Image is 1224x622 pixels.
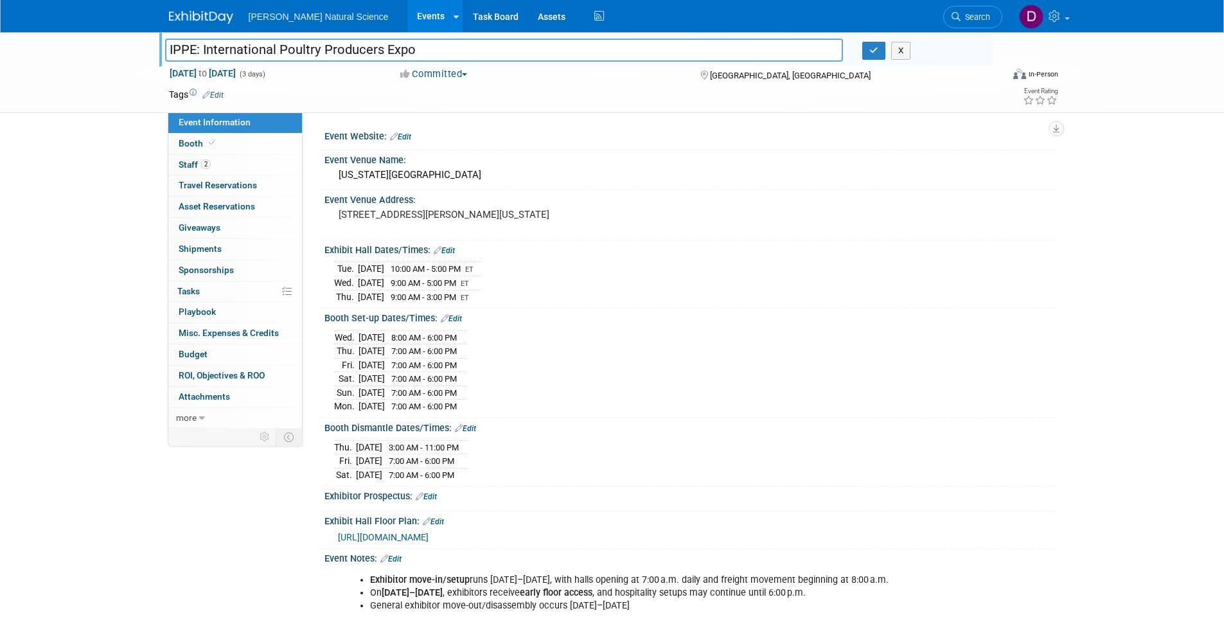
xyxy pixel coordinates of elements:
[168,175,302,196] a: Travel Reservations
[168,344,302,365] a: Budget
[168,197,302,217] a: Asset Reservations
[334,344,359,359] td: Thu.
[179,307,216,317] span: Playbook
[391,402,457,411] span: 7:00 AM - 6:00 PM
[358,290,384,303] td: [DATE]
[324,240,1056,257] div: Exhibit Hall Dates/Times:
[179,117,251,127] span: Event Information
[169,88,224,101] td: Tags
[370,574,907,587] li: runs [DATE]–[DATE], with halls opening at 7:00 a.m. daily and freight movement beginning at 8:00 ...
[168,112,302,133] a: Event Information
[197,68,209,78] span: to
[324,511,1056,528] div: Exhibit Hall Floor Plan:
[334,386,359,400] td: Sun.
[391,264,461,274] span: 10:00 AM - 5:00 PM
[382,587,443,598] b: [DATE]–[DATE]
[324,190,1056,206] div: Event Venue Address:
[179,349,208,359] span: Budget
[324,150,1056,166] div: Event Venue Name:
[359,400,385,413] td: [DATE]
[179,201,255,211] span: Asset Reservations
[334,372,359,386] td: Sat.
[276,429,302,445] td: Toggle Event Tabs
[461,280,469,288] span: ET
[168,155,302,175] a: Staff2
[356,454,382,468] td: [DATE]
[390,132,411,141] a: Edit
[168,387,302,407] a: Attachments
[324,418,1056,435] div: Booth Dismantle Dates/Times:
[168,302,302,323] a: Playbook
[359,386,385,400] td: [DATE]
[334,400,359,413] td: Mon.
[179,328,279,338] span: Misc. Expenses & Credits
[391,360,457,370] span: 7:00 AM - 6:00 PM
[179,370,265,380] span: ROI, Objectives & ROO
[334,440,356,454] td: Thu.
[334,330,359,344] td: Wed.
[391,278,456,288] span: 9:00 AM - 5:00 PM
[416,492,437,501] a: Edit
[434,246,455,255] a: Edit
[389,456,454,466] span: 7:00 AM - 6:00 PM
[359,372,385,386] td: [DATE]
[179,159,211,170] span: Staff
[520,587,592,598] b: early floor access
[359,330,385,344] td: [DATE]
[370,574,470,585] b: Exhibitor move‑in/setup
[334,454,356,468] td: Fri.
[370,600,907,612] li: General exhibitor move‑out/disassembly occurs [DATE]–[DATE]
[391,333,457,342] span: 8:00 AM - 6:00 PM
[179,222,220,233] span: Giveaways
[334,358,359,372] td: Fri.
[359,358,385,372] td: [DATE]
[358,276,384,290] td: [DATE]
[179,138,218,148] span: Booth
[168,366,302,386] a: ROI, Objectives & ROO
[201,159,211,169] span: 2
[254,429,276,445] td: Personalize Event Tab Strip
[168,323,302,344] a: Misc. Expenses & Credits
[391,346,457,356] span: 7:00 AM - 6:00 PM
[423,517,444,526] a: Edit
[168,239,302,260] a: Shipments
[169,11,233,24] img: ExhibitDay
[1023,88,1058,94] div: Event Rating
[334,165,1046,185] div: [US_STATE][GEOGRAPHIC_DATA]
[168,260,302,281] a: Sponsorships
[356,468,382,481] td: [DATE]
[338,532,429,542] a: [URL][DOMAIN_NAME]
[359,344,385,359] td: [DATE]
[396,67,472,81] button: Committed
[380,555,402,564] a: Edit
[441,314,462,323] a: Edit
[391,292,456,302] span: 9:00 AM - 3:00 PM
[465,265,474,274] span: ET
[891,42,911,60] button: X
[168,218,302,238] a: Giveaways
[169,67,236,79] span: [DATE] [DATE]
[324,127,1056,143] div: Event Website:
[334,276,358,290] td: Wed.
[177,286,200,296] span: Tasks
[356,440,382,454] td: [DATE]
[324,549,1056,565] div: Event Notes:
[334,262,358,276] td: Tue.
[391,374,457,384] span: 7:00 AM - 6:00 PM
[324,486,1056,503] div: Exhibitor Prospectus:
[168,408,302,429] a: more
[1019,4,1043,29] img: Dominic Tarantelli
[927,67,1059,86] div: Event Format
[179,244,222,254] span: Shipments
[1013,69,1026,79] img: Format-Inperson.png
[168,134,302,154] a: Booth
[179,265,234,275] span: Sponsorships
[202,91,224,100] a: Edit
[358,262,384,276] td: [DATE]
[249,12,389,22] span: [PERSON_NAME] Natural Science
[179,180,257,190] span: Travel Reservations
[391,388,457,398] span: 7:00 AM - 6:00 PM
[370,587,907,600] li: On , exhibitors receive , and hospitality setups may continue until 6:00 p.m.
[1028,69,1058,79] div: In-Person
[334,468,356,481] td: Sat.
